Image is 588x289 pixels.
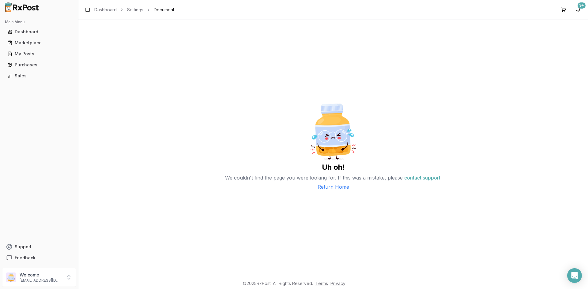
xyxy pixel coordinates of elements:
[5,37,73,48] a: Marketplace
[2,38,76,48] button: Marketplace
[5,20,73,24] h2: Main Menu
[2,27,76,37] button: Dashboard
[225,172,442,183] p: We couldn't find the page you were looking for. If this was a mistake, please .
[127,7,143,13] a: Settings
[2,49,76,59] button: My Posts
[318,183,349,191] a: Return Home
[5,70,73,81] a: Sales
[15,255,36,261] span: Feedback
[404,172,440,183] button: contact support
[7,62,71,68] div: Purchases
[567,268,582,283] div: Open Intercom Messenger
[2,60,76,70] button: Purchases
[94,7,117,13] a: Dashboard
[303,101,364,162] img: Sad Pill Bottle
[7,73,71,79] div: Sales
[5,48,73,59] a: My Posts
[315,281,328,286] a: Terms
[2,71,76,81] button: Sales
[578,2,586,9] div: 9+
[20,278,62,283] p: [EMAIL_ADDRESS][DOMAIN_NAME]
[2,2,42,12] img: RxPost Logo
[94,7,174,13] nav: breadcrumb
[2,252,76,263] button: Feedback
[5,59,73,70] a: Purchases
[330,281,345,286] a: Privacy
[322,162,345,172] h2: Uh oh!
[573,5,583,15] button: 9+
[2,241,76,252] button: Support
[6,272,16,282] img: User avatar
[7,40,71,46] div: Marketplace
[154,7,174,13] span: Document
[7,29,71,35] div: Dashboard
[5,26,73,37] a: Dashboard
[7,51,71,57] div: My Posts
[20,272,62,278] p: Welcome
